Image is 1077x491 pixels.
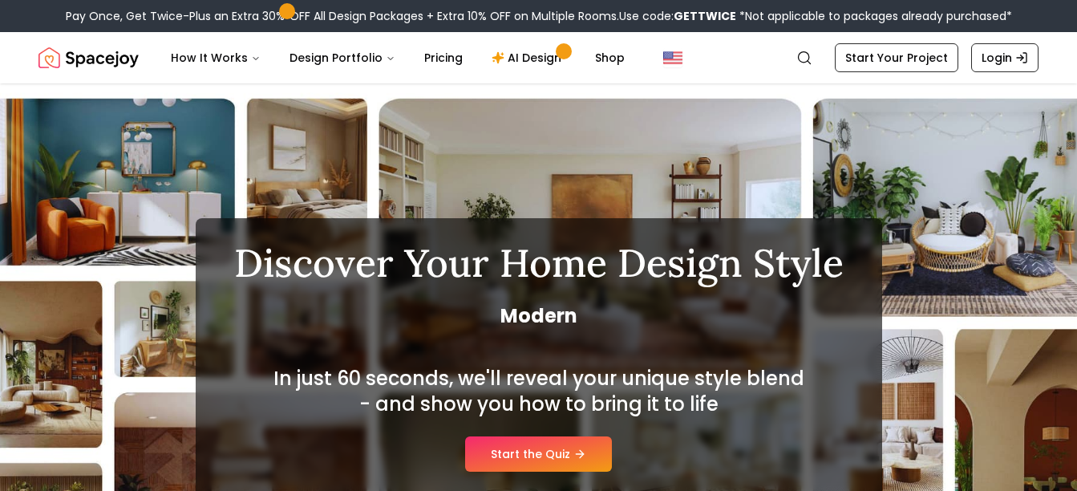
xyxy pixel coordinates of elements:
nav: Main [158,42,638,74]
span: *Not applicable to packages already purchased* [736,8,1012,24]
img: Spacejoy Logo [38,42,139,74]
a: Pricing [411,42,476,74]
a: Spacejoy [38,42,139,74]
a: Start Your Project [835,43,958,72]
b: GETTWICE [674,8,736,24]
button: How It Works [158,42,273,74]
h1: Discover Your Home Design Style [234,244,844,282]
span: Use code: [619,8,736,24]
h2: In just 60 seconds, we'll reveal your unique style blend - and show you how to bring it to life [269,366,808,417]
span: Modern [234,303,844,329]
div: Pay Once, Get Twice-Plus an Extra 30% OFF All Design Packages + Extra 10% OFF on Multiple Rooms. [66,8,1012,24]
a: Shop [582,42,638,74]
a: Login [971,43,1039,72]
nav: Global [38,32,1039,83]
img: United States [663,48,682,67]
a: Start the Quiz [465,436,612,472]
a: AI Design [479,42,579,74]
button: Design Portfolio [277,42,408,74]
